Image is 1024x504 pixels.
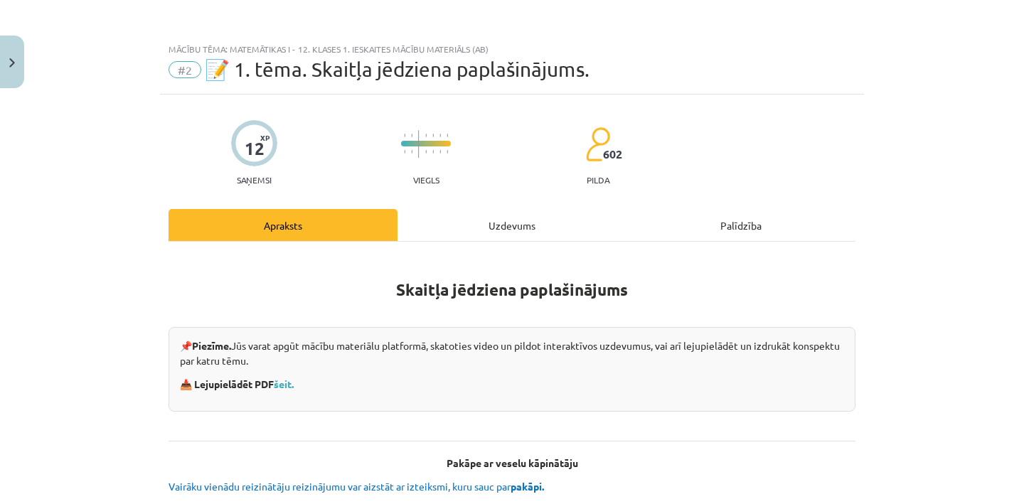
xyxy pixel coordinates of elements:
[418,130,420,158] img: icon-long-line-d9ea69661e0d244f92f715978eff75569469978d946b2353a9bb055b3ed8787d.svg
[585,127,610,162] img: students-c634bb4e5e11cddfef0936a35e636f08e4e9abd3cc4e673bd6f9a4125e45ecb1.svg
[413,175,439,185] p: Viegls
[396,279,628,300] strong: Skaitļa jēdziena paplašinājums
[447,150,448,154] img: icon-short-line-57e1e144782c952c97e751825c79c345078a6d821885a25fce030b3d8c18986b.svg
[9,58,15,68] img: icon-close-lesson-0947bae3869378f0d4975bcd49f059093ad1ed9edebbc8119c70593378902aed.svg
[432,134,434,137] img: icon-short-line-57e1e144782c952c97e751825c79c345078a6d821885a25fce030b3d8c18986b.svg
[425,134,427,137] img: icon-short-line-57e1e144782c952c97e751825c79c345078a6d821885a25fce030b3d8c18986b.svg
[192,339,231,352] strong: Piezīme.
[180,338,844,368] p: 📌 Jūs varat apgūt mācību materiālu platformā, skatoties video un pildot interaktīvos uzdevumus, v...
[231,175,277,185] p: Saņemsi
[411,134,412,137] img: icon-short-line-57e1e144782c952c97e751825c79c345078a6d821885a25fce030b3d8c18986b.svg
[169,44,855,54] div: Mācību tēma: Matemātikas i - 12. klases 1. ieskaites mācību materiāls (ab)
[411,150,412,154] img: icon-short-line-57e1e144782c952c97e751825c79c345078a6d821885a25fce030b3d8c18986b.svg
[439,134,441,137] img: icon-short-line-57e1e144782c952c97e751825c79c345078a6d821885a25fce030b3d8c18986b.svg
[425,150,427,154] img: icon-short-line-57e1e144782c952c97e751825c79c345078a6d821885a25fce030b3d8c18986b.svg
[447,456,578,469] b: Pakāpe ar veselu kāpinātāju
[274,377,294,390] a: šeit.
[432,150,434,154] img: icon-short-line-57e1e144782c952c97e751825c79c345078a6d821885a25fce030b3d8c18986b.svg
[205,58,590,81] span: 📝 1. tēma. Skaitļa jēdziena paplašinājums.
[260,134,270,141] span: XP
[245,139,265,159] div: 12
[398,209,626,241] div: Uzdevums
[180,377,296,390] strong: 📥 Lejupielādēt PDF
[587,175,609,185] p: pilda
[603,148,622,161] span: 602
[439,150,441,154] img: icon-short-line-57e1e144782c952c97e751825c79c345078a6d821885a25fce030b3d8c18986b.svg
[447,134,448,137] img: icon-short-line-57e1e144782c952c97e751825c79c345078a6d821885a25fce030b3d8c18986b.svg
[404,134,405,137] img: icon-short-line-57e1e144782c952c97e751825c79c345078a6d821885a25fce030b3d8c18986b.svg
[511,480,544,493] b: pakāpi.
[169,209,398,241] div: Apraksts
[169,61,201,78] span: #2
[626,209,855,241] div: Palīdzība
[169,480,546,493] span: Vairāku vienādu reizinātāju reizinājumu var aizstāt ar izteiksmi, kuru sauc par
[404,150,405,154] img: icon-short-line-57e1e144782c952c97e751825c79c345078a6d821885a25fce030b3d8c18986b.svg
